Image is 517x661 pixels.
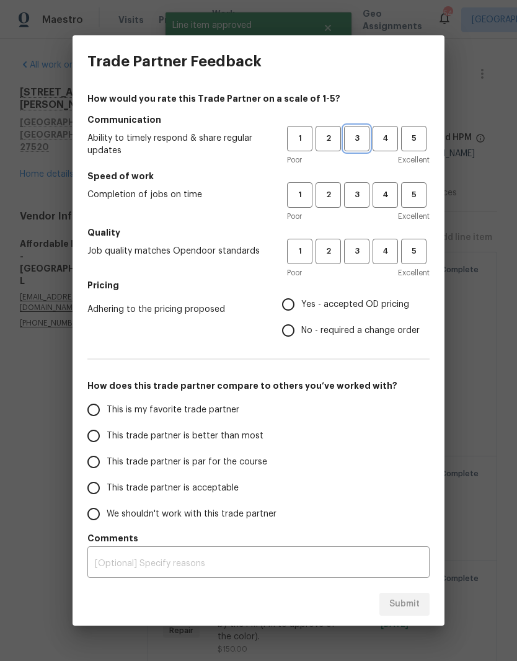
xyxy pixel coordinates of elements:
span: 2 [317,131,340,146]
span: 5 [402,188,425,202]
div: Pricing [282,291,430,344]
button: 2 [316,239,341,264]
button: 1 [287,239,312,264]
h5: How does this trade partner compare to others you’ve worked with? [87,379,430,392]
button: 3 [344,239,369,264]
span: This trade partner is acceptable [107,482,239,495]
button: 3 [344,126,369,151]
h5: Speed of work [87,170,430,182]
button: 4 [373,126,398,151]
span: Job quality matches Opendoor standards [87,245,267,257]
button: 2 [316,182,341,208]
button: 1 [287,126,312,151]
span: Excellent [398,154,430,166]
button: 2 [316,126,341,151]
h5: Communication [87,113,430,126]
span: This trade partner is par for the course [107,456,267,469]
span: 1 [288,188,311,202]
span: 2 [317,244,340,259]
button: 1 [287,182,312,208]
span: 5 [402,244,425,259]
span: We shouldn't work with this trade partner [107,508,276,521]
span: 1 [288,131,311,146]
span: 4 [374,131,397,146]
span: Completion of jobs on time [87,189,267,201]
button: 5 [401,126,426,151]
span: This is my favorite trade partner [107,404,239,417]
span: 4 [374,188,397,202]
h5: Quality [87,226,430,239]
button: 3 [344,182,369,208]
button: 4 [373,239,398,264]
span: Yes - accepted OD pricing [301,298,409,311]
h3: Trade Partner Feedback [87,53,262,70]
span: Excellent [398,210,430,223]
span: Poor [287,154,302,166]
span: No - required a change order [301,324,420,337]
h5: Pricing [87,279,430,291]
span: This trade partner is better than most [107,430,263,443]
h5: Comments [87,532,430,544]
span: Poor [287,210,302,223]
span: 3 [345,244,368,259]
div: How does this trade partner compare to others you’ve worked with? [87,397,430,527]
span: 1 [288,244,311,259]
span: 3 [345,188,368,202]
span: 5 [402,131,425,146]
h4: How would you rate this Trade Partner on a scale of 1-5? [87,92,430,105]
span: 2 [317,188,340,202]
button: 4 [373,182,398,208]
button: 5 [401,182,426,208]
span: 4 [374,244,397,259]
span: 3 [345,131,368,146]
span: Poor [287,267,302,279]
span: Adhering to the pricing proposed [87,303,262,316]
span: Excellent [398,267,430,279]
button: 5 [401,239,426,264]
span: Ability to timely respond & share regular updates [87,132,267,157]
